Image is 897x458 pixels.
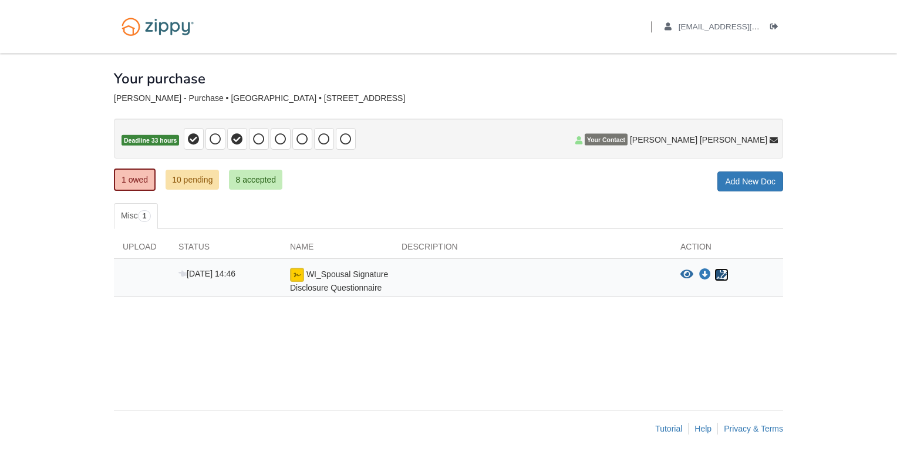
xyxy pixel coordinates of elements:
span: [PERSON_NAME] [PERSON_NAME] [630,134,767,146]
span: Your Contact [585,134,628,146]
div: Description [393,241,672,258]
a: Log out [770,22,783,34]
h1: Your purchase [114,71,205,86]
div: Upload [114,241,170,258]
a: Privacy & Terms [724,424,783,433]
span: lbraley7@att.net [679,22,813,31]
a: Help [694,424,711,433]
a: 10 pending [166,170,219,190]
a: Add New Doc [717,171,783,191]
img: Logo [114,12,201,42]
span: [DATE] 14:46 [178,269,235,278]
div: [PERSON_NAME] - Purchase • [GEOGRAPHIC_DATA] • [STREET_ADDRESS] [114,93,783,103]
div: Status [170,241,281,258]
div: Name [281,241,393,258]
span: WI_Spousal Signature Disclosure Questionnaire [290,270,388,292]
a: Download WI_Spousal Signature Disclosure Questionnaire [699,270,711,279]
a: Tutorial [655,424,682,433]
a: 8 accepted [229,170,282,190]
img: Ready for you to esign [290,268,304,282]
span: 1 [138,210,151,222]
a: Misc [114,203,158,229]
a: 1 owed [114,169,156,191]
div: Action [672,241,783,258]
a: edit profile [665,22,813,34]
a: Sign Form [714,268,729,282]
button: View WI_Spousal Signature Disclosure Questionnaire [680,269,693,281]
span: Deadline 33 hours [122,135,179,146]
